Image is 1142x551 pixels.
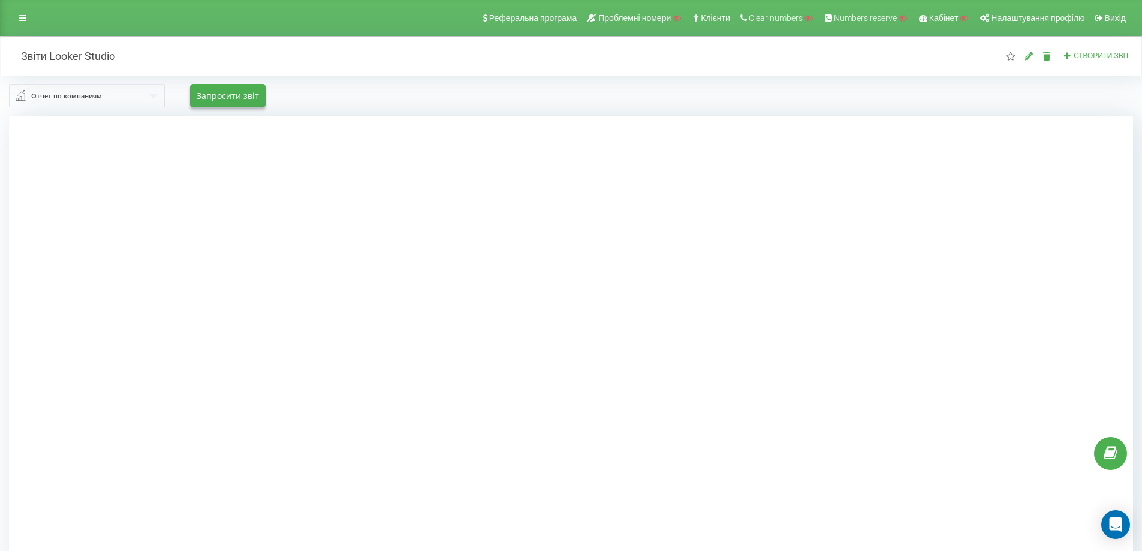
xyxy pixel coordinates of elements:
[598,13,671,23] span: Проблемні номери
[991,13,1084,23] span: Налаштування профілю
[1060,51,1133,61] button: Створити звіт
[749,13,803,23] span: Clear numbers
[1101,510,1130,539] div: Open Intercom Messenger
[190,84,266,107] button: Запросити звіт
[9,49,115,63] h2: Звіти Looker Studio
[929,13,959,23] span: Кабінет
[489,13,577,23] span: Реферальна програма
[834,13,897,23] span: Numbers reserve
[31,89,102,103] div: Отчет по компаниям
[1074,52,1129,60] span: Створити звіт
[701,13,730,23] span: Клієнти
[1005,52,1016,60] i: Цей звіт буде завантажений першим при відкритті "Звіти Looker Studio". Ви можете призначити будь-...
[1105,13,1126,23] span: Вихід
[1063,52,1072,59] i: Створити звіт
[1042,52,1052,60] i: Видалити звіт
[1024,52,1034,60] i: Редагувати звіт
